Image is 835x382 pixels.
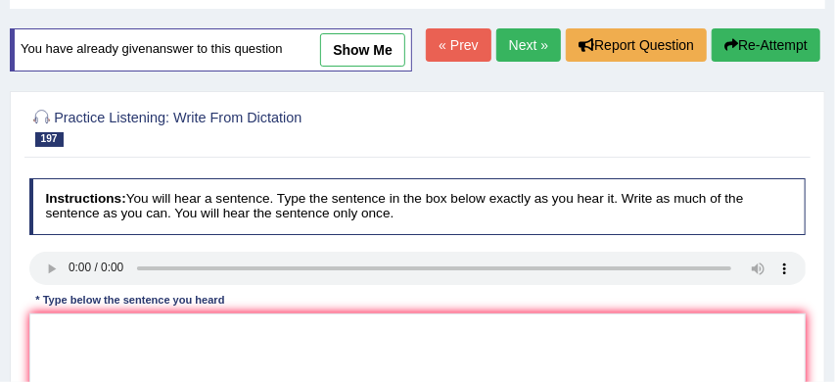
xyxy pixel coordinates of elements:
a: « Prev [426,28,490,62]
h4: You will hear a sentence. Type the sentence in the box below exactly as you hear it. Write as muc... [29,178,807,234]
button: Report Question [566,28,707,62]
a: Next » [496,28,561,62]
div: You have already given answer to this question [10,28,412,72]
button: Re-Attempt [712,28,820,62]
span: 197 [35,132,64,147]
div: * Type below the sentence you heard [29,293,231,310]
h2: Practice Listening: Write From Dictation [29,106,511,147]
b: Instructions: [45,191,125,206]
a: show me [320,33,405,67]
